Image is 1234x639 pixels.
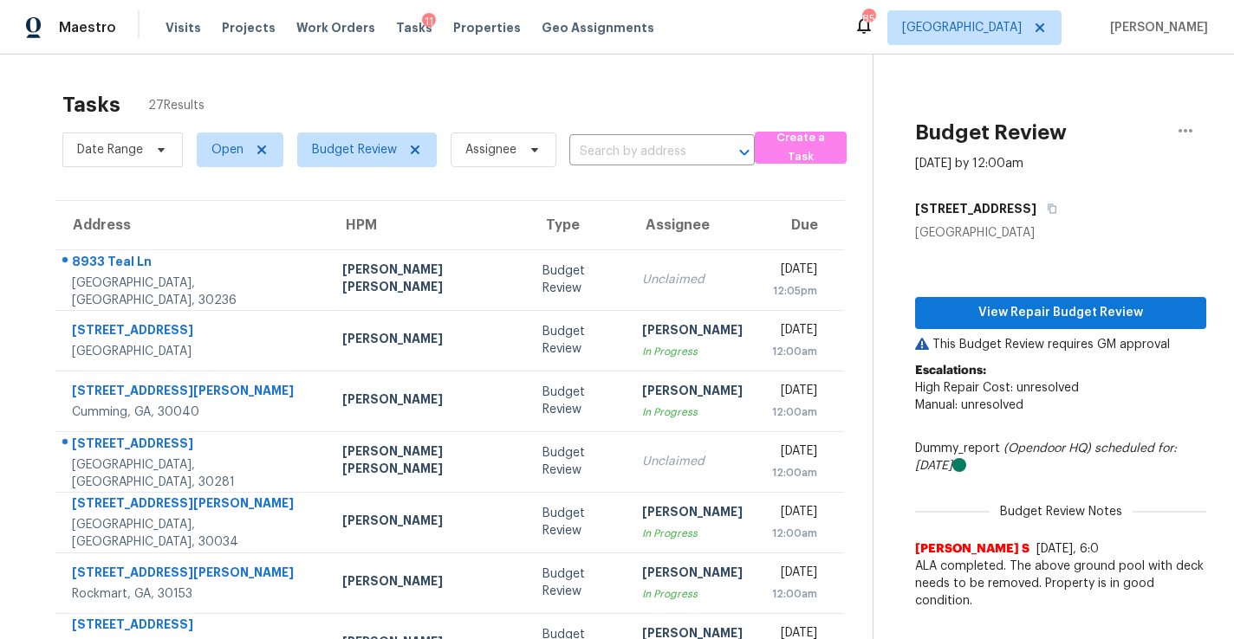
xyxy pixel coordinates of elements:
button: View Repair Budget Review [915,297,1206,329]
div: [PERSON_NAME] [642,564,743,585]
span: Open [211,141,244,158]
button: Create a Task [755,132,848,164]
div: [DATE] [770,261,817,282]
button: Open [732,140,757,165]
i: (Opendoor HQ) [1003,442,1091,455]
div: [PERSON_NAME] [342,330,516,352]
h5: [STREET_ADDRESS] [915,200,1036,217]
div: Budget Review [542,505,614,539]
span: [PERSON_NAME] [1103,19,1208,36]
div: In Progress [642,343,743,360]
h2: Budget Review [915,124,1067,141]
div: [PERSON_NAME] [642,503,743,525]
div: Budget Review [542,384,614,418]
span: Work Orders [296,19,375,36]
span: View Repair Budget Review [929,302,1192,324]
div: [DATE] by 12:00am [915,155,1023,172]
div: [PERSON_NAME] [PERSON_NAME] [342,261,516,300]
div: Budget Review [542,262,614,297]
div: 8933 Teal Ln [72,253,315,274]
span: Budget Review Notes [990,503,1133,520]
div: [PERSON_NAME] [342,390,516,412]
div: [DATE] [770,321,817,343]
span: Tasks [396,22,432,34]
div: 12:00am [770,464,817,481]
div: [DATE] [770,442,817,464]
div: [PERSON_NAME] [PERSON_NAME] [342,442,516,481]
div: [PERSON_NAME] [342,512,516,533]
span: Budget Review [312,141,397,158]
i: scheduled for: [DATE] [915,442,1177,472]
div: Dummy_report [915,440,1206,474]
span: Geo Assignments [542,19,654,36]
h2: Tasks [62,96,120,113]
span: [DATE], 6:0 [1036,543,1099,555]
div: [STREET_ADDRESS] [72,616,315,637]
div: [STREET_ADDRESS] [72,435,315,456]
div: [PERSON_NAME] [642,321,743,343]
span: Maestro [59,19,116,36]
div: [PERSON_NAME] [342,572,516,594]
div: 85 [862,10,874,28]
div: 12:00am [770,525,817,542]
span: High Repair Cost: unresolved [915,382,1079,394]
th: HPM [328,201,529,249]
th: Due [757,201,844,249]
div: [GEOGRAPHIC_DATA], [GEOGRAPHIC_DATA], 30236 [72,274,315,309]
div: [GEOGRAPHIC_DATA], [GEOGRAPHIC_DATA], 30034 [72,516,315,551]
div: Cumming, GA, 30040 [72,403,315,421]
div: Budget Review [542,323,614,358]
div: Budget Review [542,565,614,600]
b: Escalations: [915,365,986,377]
th: Type [529,201,628,249]
div: 12:00am [770,585,817,603]
th: Address [55,201,328,249]
div: [DATE] [770,382,817,403]
div: [GEOGRAPHIC_DATA], [GEOGRAPHIC_DATA], 30281 [72,456,315,491]
div: [DATE] [770,564,817,585]
div: [STREET_ADDRESS][PERSON_NAME] [72,382,315,403]
div: Unclaimed [642,453,743,470]
span: Date Range [77,141,143,158]
span: Assignee [465,141,516,158]
div: In Progress [642,525,743,542]
span: Visits [166,19,201,36]
div: [DATE] [770,503,817,525]
span: 27 Results [148,97,205,114]
span: ALA completed. The above ground pool with deck needs to be removed. Property is in good condition. [915,558,1206,610]
div: In Progress [642,403,743,421]
div: Unclaimed [642,271,743,288]
div: [GEOGRAPHIC_DATA] [915,224,1206,242]
div: [STREET_ADDRESS][PERSON_NAME] [72,494,315,516]
button: Copy Address [1036,193,1060,224]
div: Budget Review [542,444,614,479]
span: Manual: unresolved [915,399,1023,411]
th: Assignee [628,201,757,249]
span: Create a Task [763,128,839,168]
span: Properties [453,19,521,36]
div: In Progress [642,585,743,603]
div: 12:05pm [770,282,817,300]
div: [STREET_ADDRESS][PERSON_NAME] [72,564,315,585]
div: [PERSON_NAME] [642,382,743,403]
span: [PERSON_NAME] S [915,540,1029,558]
span: [GEOGRAPHIC_DATA] [902,19,1022,36]
span: Projects [222,19,276,36]
div: [GEOGRAPHIC_DATA] [72,343,315,360]
input: Search by address [569,139,706,165]
div: Rockmart, GA, 30153 [72,585,315,603]
div: [STREET_ADDRESS] [72,321,315,343]
p: This Budget Review requires GM approval [915,336,1206,353]
div: 12:00am [770,403,817,421]
div: 12:00am [770,343,817,360]
div: 11 [422,13,436,30]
